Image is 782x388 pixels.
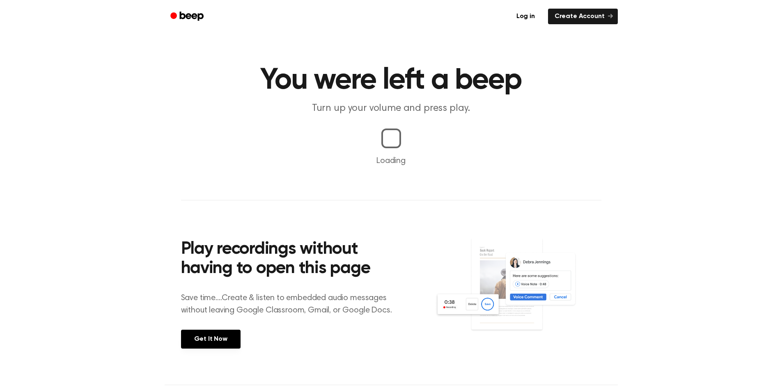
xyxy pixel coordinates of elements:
h2: Play recordings without having to open this page [181,240,402,279]
a: Beep [165,9,211,25]
a: Get It Now [181,330,241,349]
p: Loading [10,155,772,167]
p: Turn up your volume and press play. [234,102,549,115]
p: Save time....Create & listen to embedded audio messages without leaving Google Classroom, Gmail, ... [181,292,402,317]
a: Create Account [548,9,618,24]
h1: You were left a beep [181,66,601,95]
img: Voice Comments on Docs and Recording Widget [435,237,601,348]
a: Log in [508,7,543,26]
